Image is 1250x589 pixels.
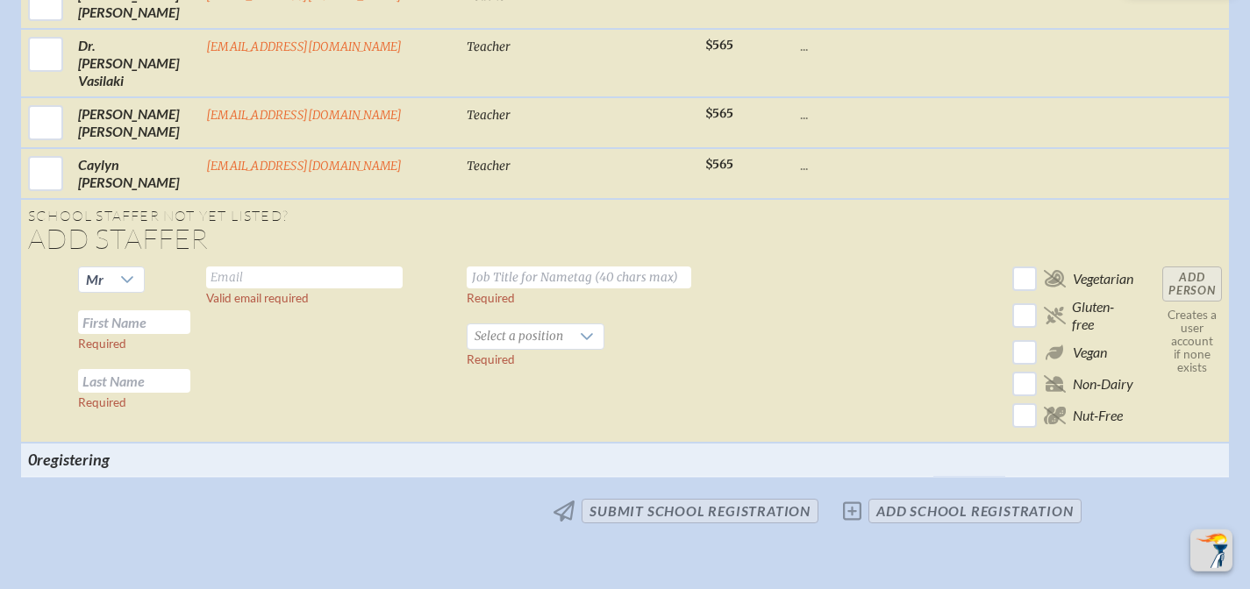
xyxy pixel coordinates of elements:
[78,395,126,409] label: Required
[78,369,190,393] input: Last Name
[705,157,733,172] span: $565
[37,450,110,469] span: registering
[1072,298,1134,333] span: Gluten-free
[71,29,199,97] td: [PERSON_NAME] Vasilaki
[206,108,403,123] a: [EMAIL_ADDRESS][DOMAIN_NAME]
[468,324,570,349] span: Select a position
[1162,309,1222,374] p: Creates a user account if none exists
[206,159,403,174] a: [EMAIL_ADDRESS][DOMAIN_NAME]
[86,271,104,287] span: Mr
[800,37,926,54] p: ...
[467,352,515,366] label: Required
[78,37,96,53] span: Dr.
[467,39,511,54] span: Teacher
[1073,407,1123,424] span: Nut-Free
[78,310,190,334] input: First Name
[1194,533,1229,568] img: To the top
[206,266,403,288] input: Email
[705,106,733,121] span: $565
[1190,529,1232,571] button: Scroll Top
[79,267,111,292] span: Mr
[800,156,926,174] p: ...
[1073,270,1133,287] span: Vegetarian
[467,108,511,123] span: Teacher
[467,159,511,174] span: Teacher
[71,97,199,148] td: [PERSON_NAME] [PERSON_NAME]
[467,266,691,288] input: Job Title for Nametag (40 chars max)
[21,443,199,476] th: 0
[206,291,309,305] label: Valid email required
[800,105,926,123] p: ...
[71,148,199,199] td: Caylyn [PERSON_NAME]
[206,39,403,54] a: [EMAIL_ADDRESS][DOMAIN_NAME]
[1073,375,1133,393] span: Non-Dairy
[467,291,515,305] label: Required
[78,337,126,351] label: Required
[705,38,733,53] span: $565
[1073,344,1107,361] span: Vegan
